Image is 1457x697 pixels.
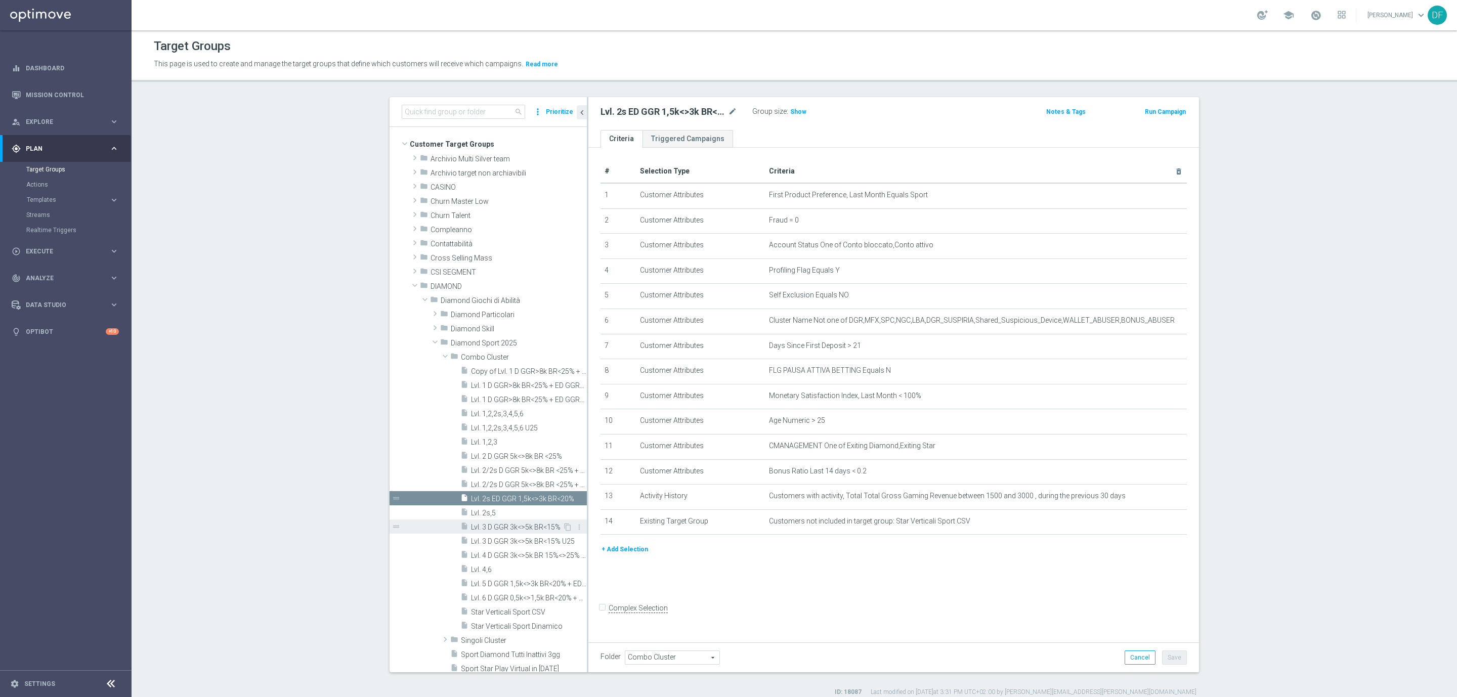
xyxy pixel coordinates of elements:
i: folder [420,267,428,279]
a: [PERSON_NAME]keyboard_arrow_down [1366,8,1428,23]
span: Combo Cluster [461,353,587,362]
span: Churn Master Low [431,197,587,206]
span: keyboard_arrow_down [1416,10,1427,21]
span: school [1283,10,1294,21]
i: insert_drive_file [460,409,468,420]
label: Group size [752,107,787,116]
i: folder [450,635,458,647]
i: insert_drive_file [450,649,458,661]
i: insert_drive_file [460,465,468,477]
div: equalizer Dashboard [11,64,119,72]
span: Execute [26,248,109,254]
i: folder [420,154,428,165]
a: Streams [26,211,105,219]
i: insert_drive_file [450,664,458,675]
span: Lvl. 3 D GGR 3k&lt;&gt;5k BR&lt;15% U25 [471,537,587,546]
button: + Add Selection [601,544,649,555]
span: Lvl. 1,2,2s,3,4,5,6 [471,410,587,418]
span: Lvl. 4,6 [471,565,587,574]
i: insert_drive_file [460,380,468,392]
span: Star Verticali Sport CSV [471,608,587,617]
h2: Lvl. 2s ED GGR 1,5k<>3k BR<20% [601,106,726,118]
i: folder [420,253,428,265]
td: Customer Attributes [636,334,765,359]
i: folder [420,225,428,236]
span: Cluster Name Not one of DGR,MFX,SPC,NGC,LBA,DGR_SUSPIRIA,Shared_Suspicious_Device,WALLET_ABUSER,B... [769,316,1175,325]
td: 7 [601,334,636,359]
label: Folder [601,652,621,661]
i: equalizer [12,64,21,73]
span: Compleanno [431,226,587,234]
span: Lvl. 2 D GGR 5k&lt;&gt;8k BR &lt;25% [471,452,587,461]
td: 14 [601,509,636,535]
td: Activity History [636,485,765,510]
a: Triggered Campaigns [642,130,733,148]
td: Customer Attributes [636,434,765,459]
i: insert_drive_file [460,522,468,534]
a: Settings [24,681,55,687]
i: mode_edit [728,106,737,118]
span: Lvl. 1 D GGR&gt;8k BR&lt;25% &#x2B; ED GGR&gt;3k BR&lt;20% U25 [471,396,587,404]
i: more_vert [575,523,583,531]
td: Existing Target Group [636,509,765,535]
i: gps_fixed [12,144,21,153]
div: Execute [12,247,109,256]
td: Customer Attributes [636,258,765,284]
i: folder [420,196,428,208]
span: search [515,108,523,116]
span: Star Verticali Sport Dinamico [471,622,587,631]
button: play_circle_outline Execute keyboard_arrow_right [11,247,119,255]
div: Actions [26,177,131,192]
td: Customer Attributes [636,409,765,434]
a: Realtime Triggers [26,226,105,234]
div: Templates [26,192,131,207]
span: Lvl. 1,2,2s,3,4,5,6 U25 [471,424,587,432]
span: Customers not included in target group: Star Verticali Sport CSV [769,517,970,526]
span: Archivio Multi Silver team [431,155,587,163]
td: Customer Attributes [636,359,765,384]
i: insert_drive_file [460,607,468,619]
span: Lvl. 3 D GGR 3k&lt;&gt;5k BR&lt;15% [471,523,563,532]
td: 2 [601,208,636,234]
span: Diamond Giochi di Abilit&#xE0; [441,296,587,305]
div: Mission Control [11,91,119,99]
td: 13 [601,485,636,510]
i: insert_drive_file [460,536,468,548]
td: 11 [601,434,636,459]
button: lightbulb Optibot +10 [11,328,119,336]
i: folder [440,338,448,350]
i: keyboard_arrow_right [109,273,119,283]
td: 4 [601,258,636,284]
i: folder [430,295,438,307]
span: Lvl. 2/2s D GGR 5k&lt;&gt;8k BR &lt;25% &#x2B; ED GGR 1,5k&lt;&gt;3k BR&lt;20% U25 [471,481,587,489]
span: CASINO [431,183,587,192]
span: Monetary Satisfaction Index, Last Month < 100% [769,391,921,400]
td: Customer Attributes [636,384,765,409]
i: more_vert [533,105,543,119]
button: Save [1162,650,1187,665]
span: CMANAGEMENT One of Exiting Diamond,Exiting Star [769,442,935,450]
h1: Target Groups [154,39,231,54]
div: +10 [106,328,119,335]
button: track_changes Analyze keyboard_arrow_right [11,274,119,282]
div: Optibot [12,318,119,345]
div: Plan [12,144,109,153]
i: insert_drive_file [460,550,468,562]
td: 8 [601,359,636,384]
button: Templates keyboard_arrow_right [26,196,119,204]
span: Self Exclusion Equals NO [769,291,849,299]
span: Archivio target non archiavibili [431,169,587,178]
i: insert_drive_file [460,508,468,519]
div: Dashboard [12,55,119,81]
button: Read more [525,59,559,70]
i: insert_drive_file [460,564,468,576]
span: Days Since First Deposit > 21 [769,341,861,350]
i: insert_drive_file [460,494,468,505]
span: DIAMOND [431,282,587,291]
td: 10 [601,409,636,434]
span: CSI SEGMENT [431,268,587,277]
input: Quick find group or folder [402,105,525,119]
button: Run Campaign [1144,106,1187,117]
